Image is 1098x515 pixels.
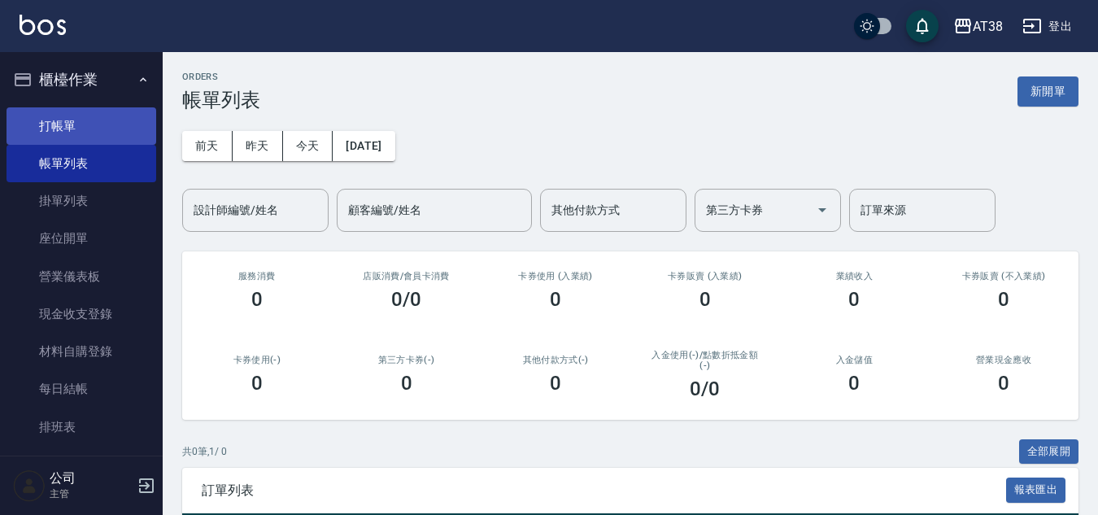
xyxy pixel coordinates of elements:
[401,372,412,395] h3: 0
[283,131,333,161] button: 今天
[50,487,133,501] p: 主管
[7,446,156,483] a: 現場電腦打卡
[182,72,260,82] h2: ORDERS
[948,271,1059,282] h2: 卡券販賣 (不入業績)
[848,372,860,395] h3: 0
[7,107,156,145] a: 打帳單
[7,220,156,257] a: 座位開單
[1017,76,1078,107] button: 新開單
[998,288,1009,311] h3: 0
[650,271,760,282] h2: 卡券販賣 (入業績)
[182,444,227,459] p: 共 0 筆, 1 / 0
[7,408,156,446] a: 排班表
[550,372,561,395] h3: 0
[333,131,394,161] button: [DATE]
[202,271,312,282] h3: 服務消費
[182,89,260,111] h3: 帳單列表
[7,182,156,220] a: 掛單列表
[251,288,263,311] h3: 0
[800,271,910,282] h2: 業績收入
[690,378,720,400] h3: 0 /0
[202,355,312,365] h2: 卡券使用(-)
[13,469,46,502] img: Person
[202,482,1006,499] span: 訂單列表
[7,59,156,101] button: 櫃檯作業
[906,10,939,42] button: save
[391,288,421,311] h3: 0/0
[500,355,611,365] h2: 其他付款方式(-)
[50,470,133,487] h5: 公司
[1016,11,1078,41] button: 登出
[1017,83,1078,98] a: 新開單
[550,288,561,311] h3: 0
[948,355,1059,365] h2: 營業現金應收
[947,10,1009,43] button: AT38
[7,370,156,408] a: 每日結帳
[809,197,835,223] button: Open
[351,355,462,365] h2: 第三方卡券(-)
[1019,439,1079,465] button: 全部展開
[1006,482,1066,497] a: 報表匯出
[7,333,156,370] a: 材料自購登錄
[800,355,910,365] h2: 入金儲值
[699,288,711,311] h3: 0
[7,145,156,182] a: 帳單列表
[500,271,611,282] h2: 卡券使用 (入業績)
[182,131,233,161] button: 前天
[7,258,156,295] a: 營業儀表板
[848,288,860,311] h3: 0
[233,131,283,161] button: 昨天
[973,16,1003,37] div: AT38
[351,271,462,282] h2: 店販消費 /會員卡消費
[1006,478,1066,503] button: 報表匯出
[998,372,1009,395] h3: 0
[650,350,760,371] h2: 入金使用(-) /點數折抵金額(-)
[251,372,263,395] h3: 0
[20,15,66,35] img: Logo
[7,295,156,333] a: 現金收支登錄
